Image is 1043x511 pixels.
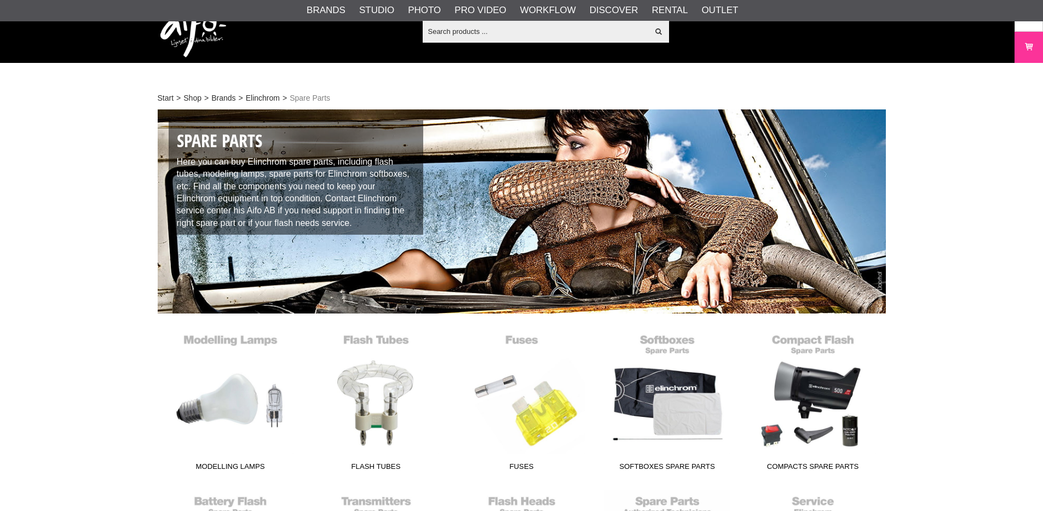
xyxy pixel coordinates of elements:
a: Flash Tubes [303,328,449,476]
span: > [283,92,287,104]
input: Search products ... [423,23,649,39]
span: Fuses [449,461,595,476]
a: Elinchrom [246,92,280,104]
a: Start [158,92,174,104]
span: Modelling Lamps [158,461,303,476]
a: Pro Video [454,3,506,18]
span: Flash Tubes [303,461,449,476]
img: logo.png [160,8,226,57]
a: Shop [183,92,201,104]
span: > [176,92,181,104]
a: Softboxes Spare Parts [595,328,740,476]
span: Softboxes Spare Parts [595,461,740,476]
span: > [204,92,209,104]
span: > [239,92,243,104]
img: Elinchrom Spare parts [158,109,886,313]
h1: Spare Parts [177,129,416,153]
a: Rental [652,3,688,18]
a: Brands [211,92,235,104]
a: Brands [307,3,345,18]
span: Compacts Spare Parts [740,461,886,476]
a: Outlet [701,3,738,18]
span: Spare Parts [290,92,330,104]
a: Studio [359,3,394,18]
a: Modelling Lamps [158,328,303,476]
a: Discover [590,3,638,18]
div: Here you can buy Elinchrom spare parts, including flash tubes, modeling lamps, spare parts for El... [169,120,424,235]
a: Workflow [520,3,576,18]
a: Photo [408,3,441,18]
a: Fuses [449,328,595,476]
a: Compacts Spare Parts [740,328,886,476]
